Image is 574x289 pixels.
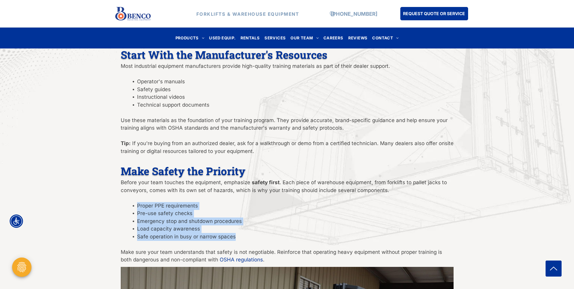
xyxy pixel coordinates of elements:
span: If you're buying from an authorized dealer, ask for a walkthrough or demo from a certified techni... [121,140,454,154]
span: Operator's manuals [137,78,185,85]
a: CONTACT [370,34,401,42]
a: [PHONE_NUMBER] [331,11,377,17]
strong: Tip: [121,140,131,146]
a: OSHA regulations [220,257,263,263]
a: CAREERS [321,34,346,42]
a: OUR TEAM [288,34,321,42]
span: Make sure your team understands that safety is not negotiable. Reinforce that operating heavy equ... [121,249,442,263]
strong: FORKLIFTS & WAREHOUSE EQUIPMENT [196,11,299,17]
span: . Each piece of warehouse equipment, from forklifts to pallet jacks to conveyors, comes with its ... [121,179,447,193]
span: Emergency stop and shutdown procedures [137,218,242,224]
a: USED EQUIP. [207,34,238,42]
span: Use these materials as the foundation of your training program. They provide accurate, brand-spec... [121,117,448,131]
span: Proper PPE requirements [137,203,198,209]
span: Technical support documents [137,102,209,108]
span: Load capacity awareness [137,226,200,232]
div: Accessibility Menu [10,214,23,228]
span: Pre-use safety checks [137,210,192,216]
span: Most industrial equipment manufacturers provide high-quality training materials as part of their ... [121,63,390,69]
span: Safety guides [137,86,171,92]
span: . [263,257,264,263]
span: Make Safety the Priority [121,164,245,178]
span: Safe operation in busy or narrow spaces [137,234,236,240]
a: PRODUCTS [173,34,207,42]
a: SERVICES [262,34,288,42]
span: Instructional videos [137,94,185,100]
span: REQUEST QUOTE OR SERVICE [403,8,465,19]
a: REQUEST QUOTE OR SERVICE [400,7,468,20]
a: REVIEWS [346,34,370,42]
strong: safety first [252,179,280,185]
a: RENTALS [238,34,262,42]
span: Before your team touches the equipment, emphasize [121,179,250,185]
span: Start With the Manufacturer's Resources [121,48,327,61]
